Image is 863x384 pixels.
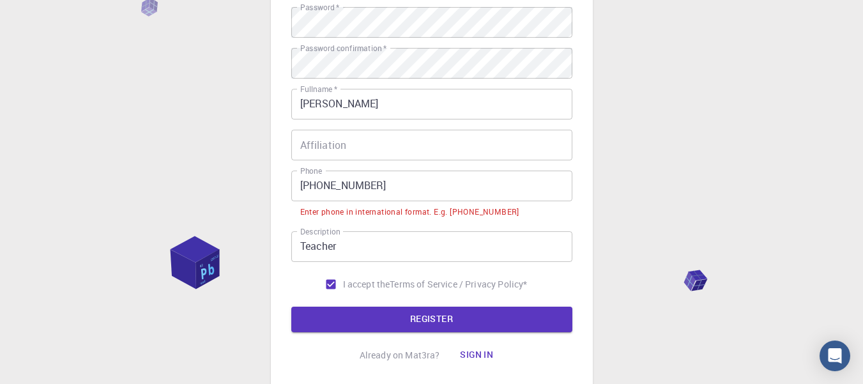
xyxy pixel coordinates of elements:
[360,349,440,362] p: Already on Mat3ra?
[291,307,572,332] button: REGISTER
[300,226,340,237] label: Description
[820,341,850,371] div: Open Intercom Messenger
[390,278,527,291] p: Terms of Service / Privacy Policy *
[300,165,322,176] label: Phone
[390,278,527,291] a: Terms of Service / Privacy Policy*
[343,278,390,291] span: I accept the
[450,342,503,368] button: Sign in
[300,84,337,95] label: Fullname
[300,43,386,54] label: Password confirmation
[300,206,519,219] div: Enter phone in international format. E.g. [PHONE_NUMBER]
[300,2,339,13] label: Password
